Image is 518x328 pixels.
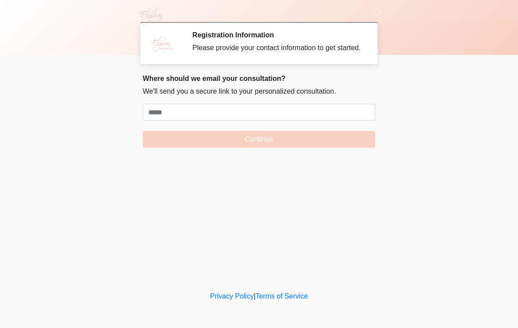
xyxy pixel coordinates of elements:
img: Agent Avatar [149,31,176,57]
div: Please provide your contact information to get started. [192,43,362,53]
img: Elysian Aesthetics Logo [134,7,171,25]
a: Privacy Policy [210,292,254,300]
h2: Where should we email your consultation? [143,74,375,83]
h2: Registration Information [192,31,362,39]
a: | [254,292,255,300]
p: We'll send you a secure link to your personalized consultation. [143,86,375,97]
a: Terms of Service [255,292,308,300]
button: Continue [143,131,375,148]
